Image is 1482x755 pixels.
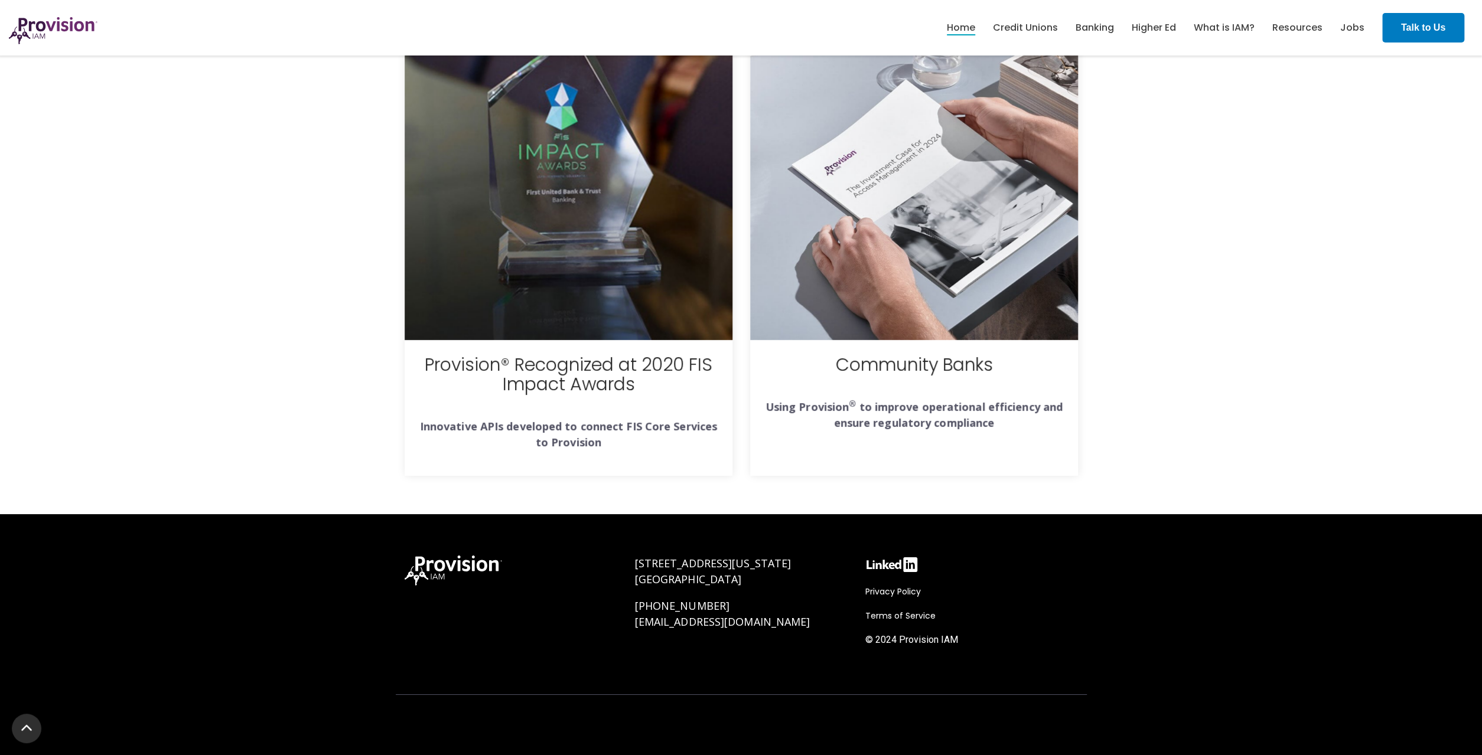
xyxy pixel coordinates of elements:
[1401,22,1445,32] strong: Talk to Us
[405,12,732,340] img: fis-impact-award-1
[635,572,742,586] span: [GEOGRAPHIC_DATA]
[1194,18,1255,38] a: What is IAM?
[765,355,1063,394] h3: Community Banks
[635,556,792,586] a: [STREET_ADDRESS][US_STATE][GEOGRAPHIC_DATA]
[419,355,718,413] h3: Provision® Recognized at 2020 FIS Impact Awards
[865,584,927,599] a: Privacy Policy
[635,599,729,613] a: [PHONE_NUMBER]
[1382,13,1464,43] a: Talk to Us
[405,555,502,586] img: ProvisionIAM-Logo-White@3x
[635,556,792,570] span: [STREET_ADDRESS][US_STATE]
[750,12,1078,340] img: Person holding community bank case study on desk
[1340,18,1364,38] a: Jobs
[419,419,716,449] strong: Innovative APIs developed to connect FIS Core Services to Provision
[750,12,1078,476] a: Person holding community bank case study on desk Community Banks Using Provision®to improve opera...
[1076,18,1114,38] a: Banking
[1272,18,1323,38] a: Resources
[865,634,958,645] span: © 2024 Provision IAM
[765,400,1062,430] strong: Using Provision to improve operational efficiency and ensure regulatory compliance
[938,9,1373,47] nav: menu
[635,615,810,629] a: [EMAIL_ADDRESS][DOMAIN_NAME]
[865,586,921,597] span: Privacy Policy
[865,584,1078,653] div: Navigation Menu
[865,555,918,574] img: linkedin
[405,12,732,476] a: fis-impact-award-1 Provision® Recognized at 2020 FIS Impact Awards Innovative APIs developed to c...
[993,18,1058,38] a: Credit Unions
[947,18,975,38] a: Home
[865,610,936,622] span: Terms of Service
[865,609,942,623] a: Terms of Service
[9,17,97,44] img: ProvisionIAM-Logo-Purple
[1132,18,1176,38] a: Higher Ed
[849,398,856,409] sup: ®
